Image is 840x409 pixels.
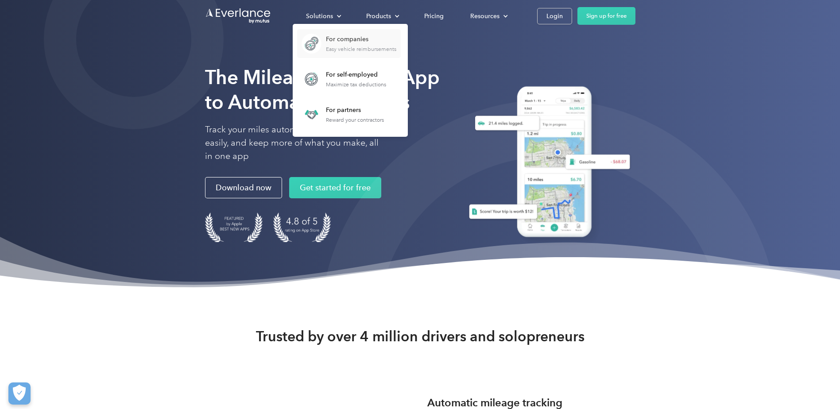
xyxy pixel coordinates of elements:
[326,35,396,44] div: For companies
[8,382,31,405] button: Cookies Settings
[306,11,333,22] div: Solutions
[297,29,401,58] a: For companiesEasy vehicle reimbursements
[205,66,440,114] strong: The Mileage Tracking App to Automate Your Logs
[326,117,384,123] div: Reward your contractors
[205,123,382,163] p: Track your miles automatically, log expenses easily, and keep more of what you make, all in one app
[205,212,263,242] img: Badge for Featured by Apple Best New Apps
[256,328,585,345] strong: Trusted by over 4 million drivers and solopreneurs
[470,11,499,22] div: Resources
[326,81,386,88] div: Maximize tax deductions
[546,11,563,22] div: Login
[366,11,391,22] div: Products
[461,8,515,24] div: Resources
[205,177,282,198] a: Download now
[415,8,453,24] a: Pricing
[297,65,391,93] a: For self-employedMaximize tax deductions
[357,8,406,24] div: Products
[326,70,386,79] div: For self-employed
[424,11,444,22] div: Pricing
[205,8,271,24] a: Go to homepage
[297,8,348,24] div: Solutions
[297,100,388,129] a: For partnersReward your contractors
[293,24,408,137] nav: Solutions
[577,7,635,25] a: Sign up for free
[326,106,384,115] div: For partners
[458,80,635,247] img: Everlance, mileage tracker app, expense tracking app
[326,46,396,52] div: Easy vehicle reimbursements
[289,177,381,198] a: Get started for free
[273,212,331,242] img: 4.9 out of 5 stars on the app store
[537,8,572,24] a: Login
